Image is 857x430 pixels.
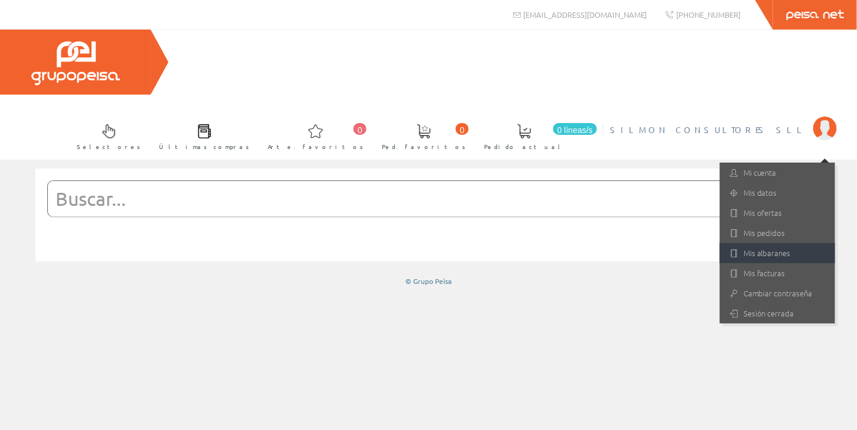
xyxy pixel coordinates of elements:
font: © Grupo Peisa [405,276,452,286]
font: SILMON CONSULTORES SLL [610,124,807,135]
font: Mi cuenta [744,167,777,178]
a: Sesión cerrada [720,303,835,324]
font: Selectores [77,142,141,151]
font: Últimas compras [159,142,249,151]
font: Mis datos [744,187,777,198]
font: Sesión cerrada [744,308,794,319]
a: Mis albaranes [720,243,835,263]
font: Mis albaranes [744,247,791,258]
input: Buscar... [48,181,780,216]
font: 0 [358,125,362,135]
font: Mis ofertas [744,207,783,218]
a: SILMON CONSULTORES SLL [610,114,837,125]
font: 0 líneas/s [557,125,593,135]
font: 0 [460,125,465,135]
a: Cambiar contraseña [720,283,835,303]
a: Mi cuenta [720,163,835,183]
font: Mis facturas [744,267,785,279]
font: Ped. favoritos [382,142,466,151]
a: Mis ofertas [720,203,835,223]
a: Mis pedidos [720,223,835,243]
a: Mis datos [720,183,835,203]
font: [EMAIL_ADDRESS][DOMAIN_NAME] [524,9,647,20]
font: Arte. favoritos [268,142,363,151]
font: Cambiar contraseña [744,287,813,299]
font: Mis pedidos [744,227,785,238]
img: Grupo Peisa [31,41,120,85]
font: Pedido actual [484,142,564,151]
a: Selectores [65,114,147,157]
a: Mis facturas [720,263,835,283]
a: Últimas compras [147,114,255,157]
font: [PHONE_NUMBER] [676,9,741,20]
